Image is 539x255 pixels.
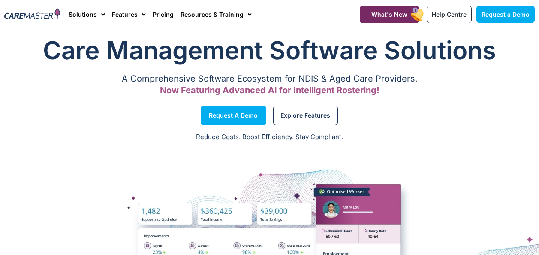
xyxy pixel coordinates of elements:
span: Explore Features [280,113,330,118]
p: Reduce Costs. Boost Efficiency. Stay Compliant. [5,132,534,142]
span: What's New [371,11,407,18]
span: Now Featuring Advanced AI for Intelligent Rostering! [160,85,379,95]
a: Explore Features [273,106,338,125]
a: Help Centre [427,6,472,23]
img: CareMaster Logo [4,8,60,21]
a: What's New [360,6,419,23]
a: Request a Demo [201,106,266,125]
h1: Care Management Software Solutions [4,33,535,67]
span: Help Centre [432,11,467,18]
a: Request a Demo [476,6,535,23]
span: Request a Demo [209,113,258,118]
span: Request a Demo [482,11,530,18]
p: A Comprehensive Software Ecosystem for NDIS & Aged Care Providers. [4,76,535,82]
